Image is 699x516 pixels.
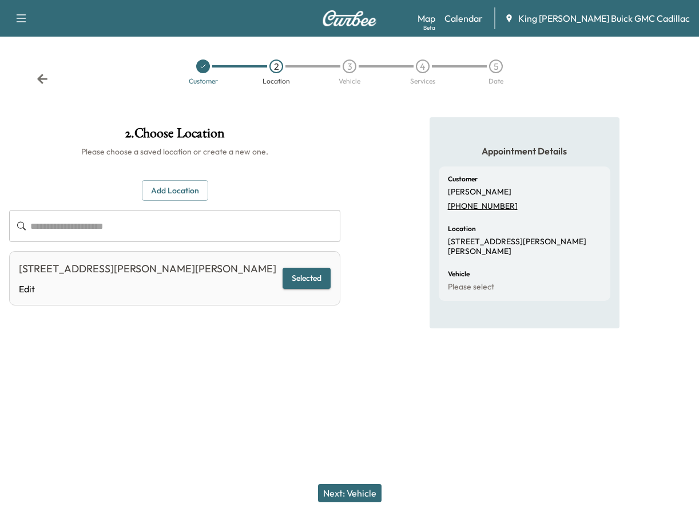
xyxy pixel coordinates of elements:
[19,261,276,277] div: [STREET_ADDRESS][PERSON_NAME][PERSON_NAME]
[339,78,360,85] div: Vehicle
[448,187,511,197] p: [PERSON_NAME]
[9,146,340,157] h6: Please choose a saved location or create a new one.
[416,59,430,73] div: 4
[444,11,483,25] a: Calendar
[423,23,435,32] div: Beta
[9,126,340,146] h1: 2 . Choose Location
[448,225,476,232] h6: Location
[448,282,494,292] p: Please select
[19,282,276,296] a: Edit
[37,73,48,85] div: Back
[322,10,377,26] img: Curbee Logo
[489,59,503,73] div: 5
[448,201,527,211] a: [PHONE_NUMBER]
[283,268,331,289] button: Selected
[488,78,503,85] div: Date
[518,11,690,25] span: King [PERSON_NAME] Buick GMC Cadillac
[448,271,470,277] h6: Vehicle
[189,78,218,85] div: Customer
[418,11,435,25] a: MapBeta
[448,237,601,257] p: [STREET_ADDRESS][PERSON_NAME][PERSON_NAME]
[448,176,478,182] h6: Customer
[410,78,435,85] div: Services
[269,59,283,73] div: 2
[439,145,610,157] h5: Appointment Details
[263,78,290,85] div: Location
[318,484,382,502] button: Next: Vehicle
[142,180,208,201] button: Add Location
[343,59,356,73] div: 3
